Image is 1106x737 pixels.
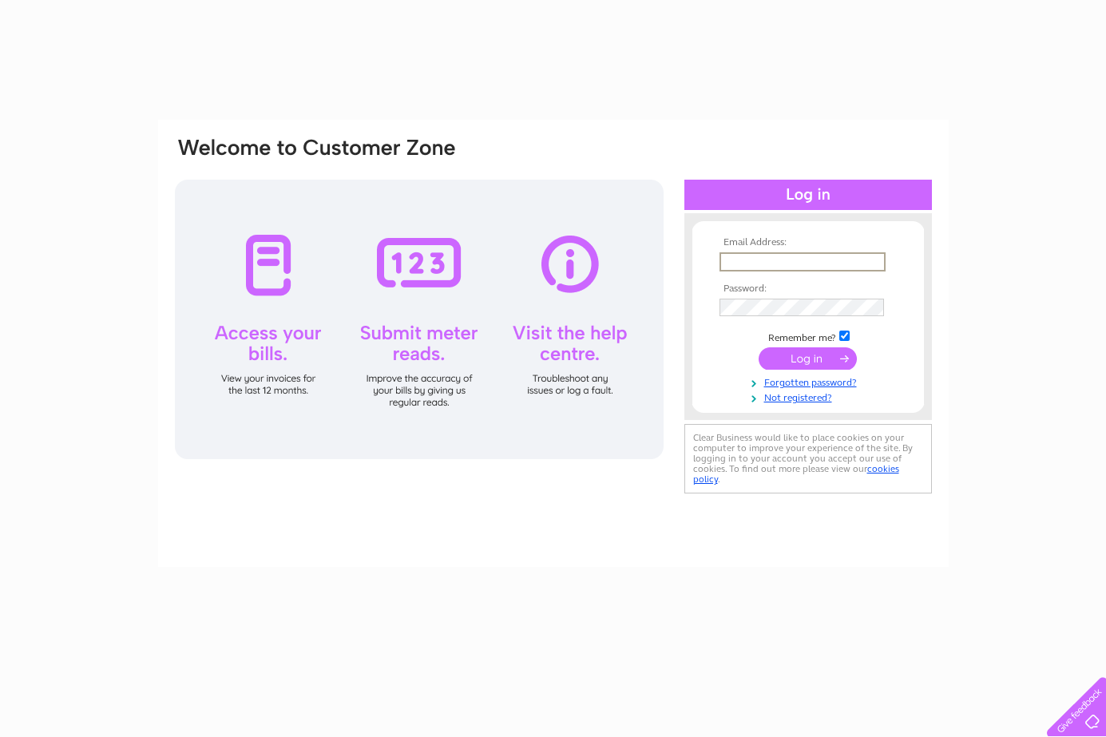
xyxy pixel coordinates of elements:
[716,328,901,344] td: Remember me?
[716,237,901,248] th: Email Address:
[693,463,899,485] a: cookies policy
[719,374,901,389] a: Forgotten password?
[684,424,932,493] div: Clear Business would like to place cookies on your computer to improve your experience of the sit...
[716,283,901,295] th: Password:
[759,347,857,370] input: Submit
[719,389,901,404] a: Not registered?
